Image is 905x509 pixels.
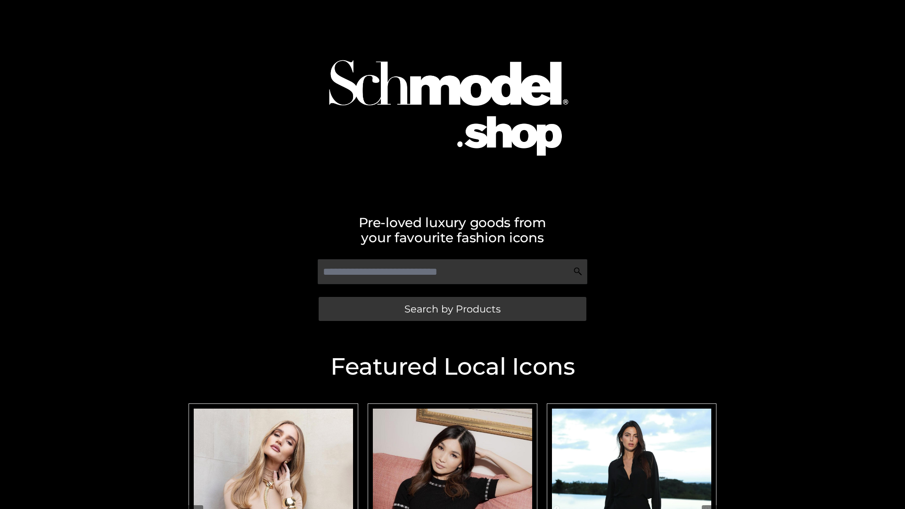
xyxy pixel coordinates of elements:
a: Search by Products [319,297,586,321]
h2: Featured Local Icons​ [184,355,721,378]
h2: Pre-loved luxury goods from your favourite fashion icons [184,215,721,245]
img: Search Icon [573,267,583,276]
span: Search by Products [404,304,501,314]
